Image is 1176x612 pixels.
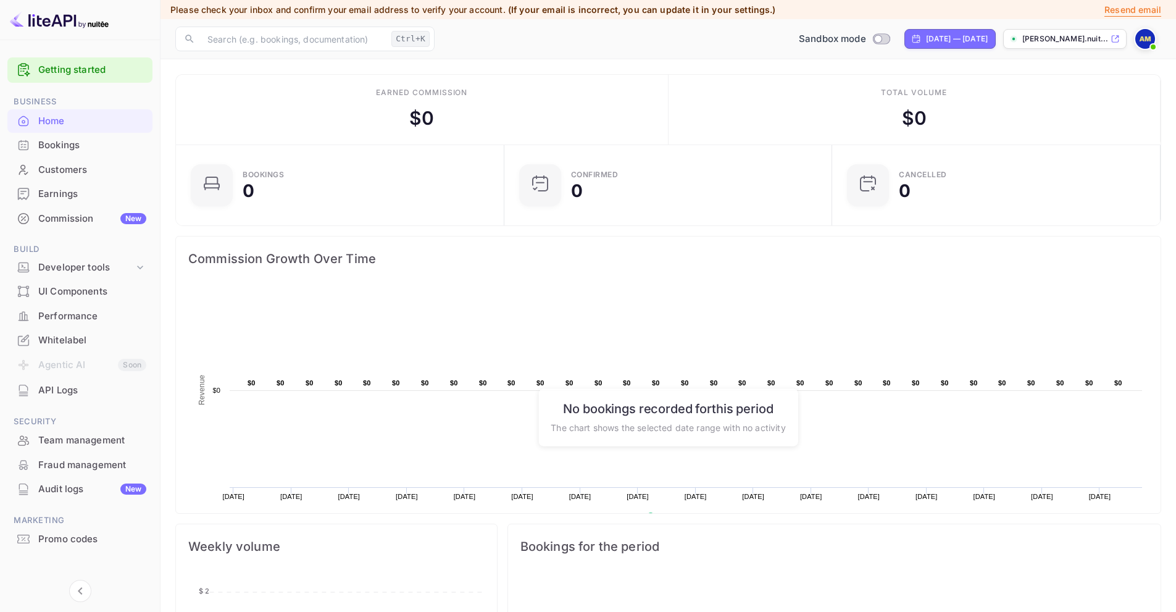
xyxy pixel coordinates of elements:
text: $0 [363,379,371,387]
div: 0 [243,182,254,199]
div: Performance [38,309,146,324]
div: Ctrl+K [391,31,430,47]
text: $0 [941,379,949,387]
text: $0 [912,379,920,387]
div: Audit logs [38,482,146,497]
span: Security [7,415,152,429]
text: [DATE] [511,493,533,500]
text: $0 [738,379,746,387]
text: $0 [450,379,458,387]
text: $0 [796,379,804,387]
text: $0 [248,379,256,387]
div: CommissionNew [7,207,152,231]
text: [DATE] [454,493,476,500]
a: Whitelabel [7,329,152,351]
a: Earnings [7,182,152,205]
text: [DATE] [1031,493,1053,500]
div: Earnings [38,187,146,201]
p: Resend email [1104,3,1161,17]
text: $0 [392,379,400,387]
text: $0 [998,379,1006,387]
div: CANCELLED [899,171,947,178]
text: [DATE] [569,493,591,500]
text: $0 [883,379,891,387]
h6: No bookings recorded for this period [551,401,785,416]
div: $ 0 [409,104,434,132]
text: Revenue [198,375,206,405]
span: Marketing [7,514,152,527]
text: $0 [623,379,631,387]
span: Commission Growth Over Time [188,249,1148,269]
text: [DATE] [627,493,649,500]
div: Performance [7,304,152,329]
div: 0 [899,182,911,199]
text: $0 [594,379,603,387]
div: Earnings [7,182,152,206]
p: [PERSON_NAME].nuit... [1022,33,1108,44]
text: $0 [970,379,978,387]
div: New [120,213,146,224]
div: Audit logsNew [7,477,152,501]
span: Build [7,243,152,256]
text: $0 [1085,379,1093,387]
img: alex murphy [1135,29,1155,49]
div: UI Components [38,285,146,299]
div: Confirmed [571,171,619,178]
a: Performance [7,304,152,327]
div: Promo codes [7,527,152,551]
text: [DATE] [974,493,996,500]
text: $0 [1114,379,1122,387]
p: The chart shows the selected date range with no activity [551,421,785,434]
input: Search (e.g. bookings, documentation) [200,27,386,51]
text: $0 [212,387,220,394]
a: API Logs [7,379,152,401]
text: $0 [767,379,775,387]
div: Bookings [243,171,284,178]
text: $0 [565,379,573,387]
span: Please check your inbox and confirm your email address to verify your account. [170,4,506,15]
text: [DATE] [742,493,764,500]
a: CommissionNew [7,207,152,230]
text: $0 [710,379,718,387]
div: Home [7,109,152,133]
div: Total volume [881,87,947,98]
text: $0 [1027,379,1035,387]
div: API Logs [7,379,152,403]
text: [DATE] [1089,493,1111,500]
div: Fraud management [38,458,146,472]
text: Revenue [659,513,690,521]
text: [DATE] [857,493,880,500]
div: Bookings [7,133,152,157]
text: [DATE] [222,493,244,500]
div: Earned commission [376,87,467,98]
div: Customers [38,163,146,177]
div: Getting started [7,57,152,83]
div: UI Components [7,280,152,304]
div: Switch to Production mode [794,32,895,46]
text: $0 [652,379,660,387]
text: $0 [421,379,429,387]
div: Commission [38,212,146,226]
div: Developer tools [7,257,152,279]
text: $0 [335,379,343,387]
div: [DATE] — [DATE] [926,33,988,44]
text: $0 [536,379,544,387]
text: [DATE] [280,493,302,500]
div: Whitelabel [38,333,146,348]
div: Home [38,114,146,128]
text: [DATE] [800,493,822,500]
text: $0 [277,379,285,387]
a: Bookings [7,133,152,156]
div: Promo codes [38,532,146,547]
span: Business [7,95,152,109]
text: $0 [681,379,689,387]
div: Fraud management [7,453,152,477]
span: Weekly volume [188,537,485,556]
text: [DATE] [685,493,707,500]
div: Bookings [38,138,146,153]
text: $0 [507,379,515,387]
a: UI Components [7,280,152,303]
div: API Logs [38,384,146,398]
a: Customers [7,158,152,181]
div: Developer tools [38,261,134,275]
